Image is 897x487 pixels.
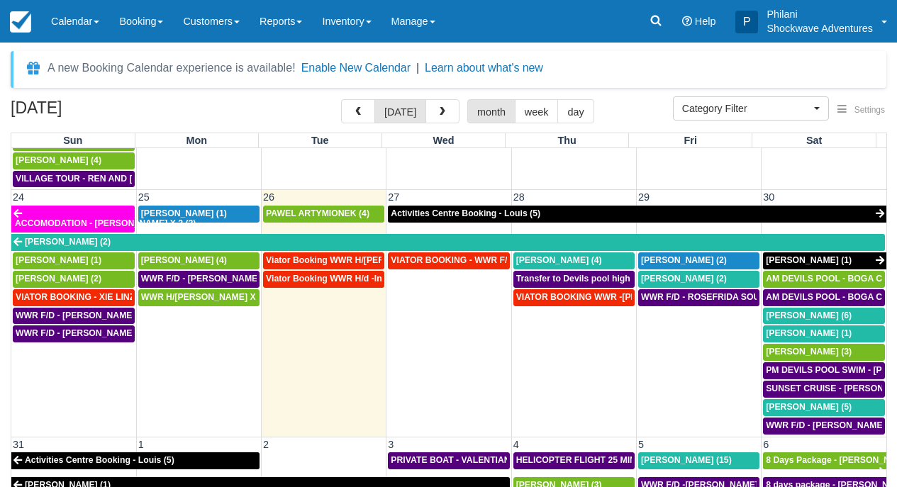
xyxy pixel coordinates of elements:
span: 4 [512,439,520,450]
a: [PERSON_NAME] (1) [763,325,885,342]
a: WWR F/D - [PERSON_NAME] X 2 (2) [13,325,135,342]
span: 24 [11,191,26,203]
span: 28 [512,191,526,203]
button: day [557,99,594,123]
a: 8 Days Package - [PERSON_NAME] (1) [763,452,886,469]
a: WWR F/D - [PERSON_NAME] [PERSON_NAME] OHKKA X1 (1) [763,418,885,435]
span: VILLAGE TOUR - REN AND [PERSON_NAME] X4 (4) [16,174,228,184]
a: [PERSON_NAME] (4) [138,252,260,269]
h2: [DATE] [11,99,190,125]
a: Viator Booking WWR H/[PERSON_NAME] X 8 (8) [263,252,384,269]
a: HELICOPTER FLIGHT 25 MINS- [PERSON_NAME] X1 (1) [513,452,635,469]
a: WWR H/[PERSON_NAME] X 3 (3) [138,289,260,306]
a: WWR F/D - [PERSON_NAME] (5) [138,271,260,288]
span: Activities Centre Booking - Louis (5) [391,208,540,218]
a: WWR F/D - ROSEFRIDA SOUER X 2 (2) [638,289,759,306]
span: [PERSON_NAME] (3) [766,347,852,357]
span: ACCOMODATION - [PERSON_NAME] X 2 (2) [15,218,196,228]
span: Sat [806,135,822,146]
span: Mon [186,135,207,146]
a: Activities Centre Booking - Louis (5) [11,452,260,469]
img: checkfront-main-nav-mini-logo.png [10,11,31,33]
span: [PERSON_NAME] (5) [766,402,852,412]
a: Learn about what's new [425,62,543,74]
i: Help [682,16,692,26]
span: Settings [854,105,885,115]
a: [PERSON_NAME] (5) [763,399,885,416]
span: [PERSON_NAME] (1) [766,255,852,265]
a: [PERSON_NAME] (4) [513,252,635,269]
span: [PERSON_NAME] (1) [766,328,852,338]
a: PAWEL ARTYMIONEK (4) [263,206,384,223]
span: WWR H/[PERSON_NAME] X 3 (3) [141,292,276,302]
a: [PERSON_NAME] (1) [763,252,886,269]
a: [PERSON_NAME] (4) [13,152,135,169]
span: | [416,62,419,74]
div: P [735,11,758,33]
span: Viator Booking WWR H/d -Inchbald [PERSON_NAME] X 4 (4) [266,274,513,284]
span: Sun [63,135,82,146]
span: [PERSON_NAME] (1) [16,255,101,265]
span: Fri [684,135,697,146]
span: Help [695,16,716,27]
span: WWR F/D - ROSEFRIDA SOUER X 2 (2) [641,292,801,302]
button: week [515,99,559,123]
a: [PERSON_NAME] (2) [13,271,135,288]
a: [PERSON_NAME] (1) [138,206,260,223]
span: 25 [137,191,151,203]
a: [PERSON_NAME] (15) [638,452,759,469]
span: [PERSON_NAME] (2) [641,274,727,284]
button: [DATE] [374,99,426,123]
span: 29 [637,191,651,203]
a: VIATOR BOOKING - XIE LINZHEN X4 (4) [13,289,135,306]
span: HELICOPTER FLIGHT 25 MINS- [PERSON_NAME] X1 (1) [516,455,746,465]
span: 1 [137,439,145,450]
a: ACCOMODATION - [PERSON_NAME] X 2 (2) [11,206,135,233]
a: SUNSET CRUISE - [PERSON_NAME] X1 (5) [763,381,885,398]
a: Activities Centre Booking - Louis (5) [388,206,886,223]
span: [PERSON_NAME] (4) [141,255,227,265]
span: WWR F/D - [PERSON_NAME] 1 (1) [16,310,155,320]
span: 5 [637,439,645,450]
a: VIATOR BOOKING - WWR F/D [PERSON_NAME] X 2 (3) [388,252,509,269]
a: [PERSON_NAME] (2) [11,234,885,251]
span: PAWEL ARTYMIONEK (4) [266,208,369,218]
button: Settings [829,100,893,121]
span: Category Filter [682,101,810,116]
a: AM DEVILS POOL - BOGA CHITE X 1 (1) [763,271,885,288]
span: [PERSON_NAME] (4) [16,155,101,165]
button: Enable New Calendar [301,61,411,75]
p: Philani [767,7,873,21]
a: WWR F/D - [PERSON_NAME] 1 (1) [13,308,135,325]
span: 30 [762,191,776,203]
button: month [467,99,516,123]
span: VIATOR BOOKING - WWR F/D [PERSON_NAME] X 2 (3) [391,255,617,265]
span: Activities Centre Booking - Louis (5) [25,455,174,465]
span: 3 [386,439,395,450]
span: WWR F/D - [PERSON_NAME] X 2 (2) [16,328,164,338]
span: Wed [433,135,454,146]
a: Transfer to Devils pool high tea- [PERSON_NAME] X4 (4) [513,271,635,288]
span: 31 [11,439,26,450]
span: 27 [386,191,401,203]
a: [PERSON_NAME] (1) [13,252,135,269]
p: Shockwave Adventures [767,21,873,35]
a: PRIVATE BOAT - VALENTIAN [PERSON_NAME] X 4 (4) [388,452,509,469]
span: WWR F/D - [PERSON_NAME] (5) [141,274,274,284]
span: [PERSON_NAME] (6) [766,310,852,320]
div: A new Booking Calendar experience is available! [48,60,296,77]
span: [PERSON_NAME] (4) [516,255,602,265]
span: 2 [262,439,270,450]
span: [PERSON_NAME] (1) [141,208,227,218]
a: [PERSON_NAME] (2) [638,252,759,269]
span: [PERSON_NAME] (2) [25,237,111,247]
a: VILLAGE TOUR - REN AND [PERSON_NAME] X4 (4) [13,171,135,188]
button: Category Filter [673,96,829,121]
span: PRIVATE BOAT - VALENTIAN [PERSON_NAME] X 4 (4) [391,455,613,465]
span: Transfer to Devils pool high tea- [PERSON_NAME] X4 (4) [516,274,750,284]
a: AM DEVILS POOL - BOGA CHITE X 1 (1) [763,289,885,306]
a: [PERSON_NAME] (6) [763,308,885,325]
span: [PERSON_NAME] (2) [16,274,101,284]
span: [PERSON_NAME] (15) [641,455,732,465]
span: [PERSON_NAME] (2) [641,255,727,265]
